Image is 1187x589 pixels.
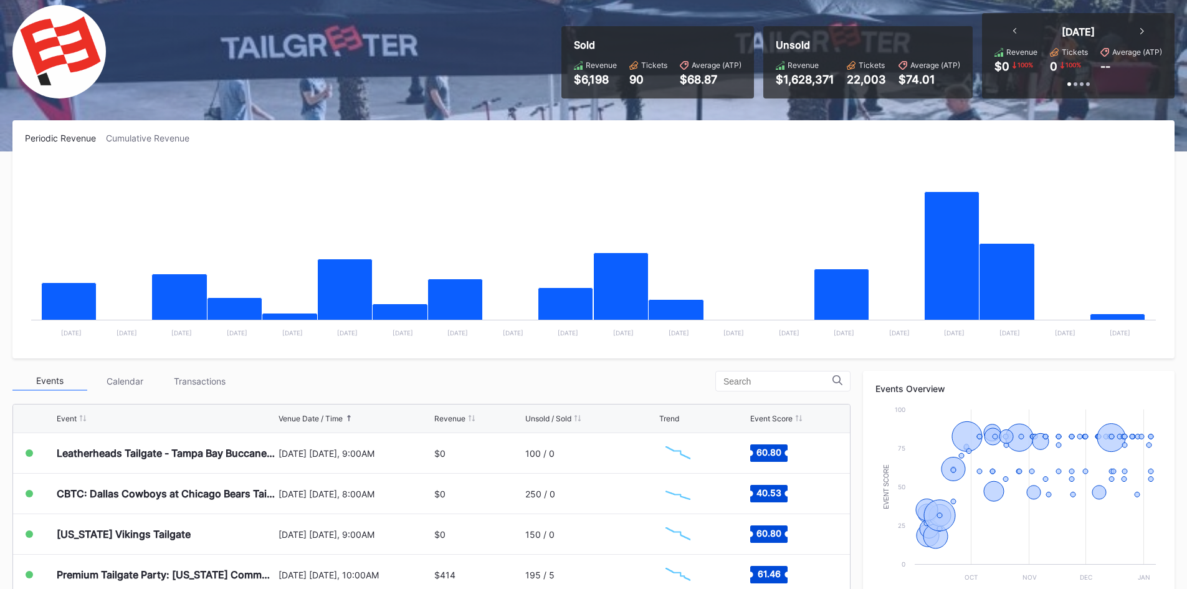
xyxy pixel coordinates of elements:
[898,522,905,529] text: 25
[859,60,885,70] div: Tickets
[282,329,303,337] text: [DATE]
[434,570,455,580] div: $414
[279,414,343,423] div: Venue Date / Time
[279,489,432,499] div: [DATE] [DATE], 8:00AM
[279,448,432,459] div: [DATE] [DATE], 9:00AM
[898,483,905,491] text: 50
[434,448,446,459] div: $0
[723,329,744,337] text: [DATE]
[25,159,1162,346] svg: Chart title
[586,60,617,70] div: Revenue
[279,570,432,580] div: [DATE] [DATE], 10:00AM
[1110,329,1130,337] text: [DATE]
[902,560,905,568] text: 0
[659,478,697,509] svg: Chart title
[171,329,192,337] text: [DATE]
[279,529,432,540] div: [DATE] [DATE], 9:00AM
[1016,60,1034,70] div: 100 %
[659,519,697,550] svg: Chart title
[641,60,667,70] div: Tickets
[57,528,191,540] div: [US_STATE] Vikings Tailgate
[756,487,781,498] text: 40.53
[447,329,468,337] text: [DATE]
[227,329,247,337] text: [DATE]
[776,39,960,51] div: Unsold
[1064,60,1082,70] div: 100 %
[525,529,555,540] div: 150 / 0
[899,73,960,86] div: $74.01
[117,329,137,337] text: [DATE]
[393,329,413,337] text: [DATE]
[613,329,634,337] text: [DATE]
[57,568,275,581] div: Premium Tailgate Party: [US_STATE] Commanders vs. Las Vegas Raiders
[162,371,237,391] div: Transactions
[87,371,162,391] div: Calendar
[12,5,106,98] img: Tailgreeter_Secondary.png
[558,329,578,337] text: [DATE]
[61,329,82,337] text: [DATE]
[525,570,555,580] div: 195 / 5
[1080,573,1092,581] text: Dec
[1006,47,1037,57] div: Revenue
[574,73,617,86] div: $6,198
[965,573,978,581] text: Oct
[898,444,905,452] text: 75
[776,73,834,86] div: $1,628,371
[834,329,854,337] text: [DATE]
[434,529,446,540] div: $0
[1023,573,1037,581] text: Nov
[750,414,793,423] div: Event Score
[895,406,905,413] text: 100
[875,383,1162,394] div: Events Overview
[999,329,1020,337] text: [DATE]
[1062,47,1088,57] div: Tickets
[944,329,965,337] text: [DATE]
[847,73,886,86] div: 22,003
[1055,329,1075,337] text: [DATE]
[1050,60,1057,73] div: 0
[788,60,819,70] div: Revenue
[669,329,689,337] text: [DATE]
[525,448,555,459] div: 100 / 0
[779,329,799,337] text: [DATE]
[503,329,523,337] text: [DATE]
[883,464,890,509] text: Event Score
[680,73,741,86] div: $68.87
[574,39,741,51] div: Sold
[1138,573,1150,581] text: Jan
[757,568,780,579] text: 61.46
[57,487,275,500] div: CBTC: Dallas Cowboys at Chicago Bears Tailgate
[910,60,960,70] div: Average (ATP)
[12,371,87,391] div: Events
[57,414,77,423] div: Event
[659,438,697,469] svg: Chart title
[756,447,781,457] text: 60.80
[525,489,555,499] div: 250 / 0
[659,414,679,423] div: Trend
[994,60,1009,73] div: $0
[756,528,781,539] text: 60.80
[1112,47,1162,57] div: Average (ATP)
[1100,60,1110,73] div: --
[723,376,832,386] input: Search
[629,73,667,86] div: 90
[106,133,199,143] div: Cumulative Revenue
[889,329,910,337] text: [DATE]
[434,414,465,423] div: Revenue
[1062,26,1095,38] div: [DATE]
[337,329,358,337] text: [DATE]
[57,447,275,459] div: Leatherheads Tailgate - Tampa Bay Buccaneers vs [US_STATE] Jets
[525,414,571,423] div: Unsold / Sold
[434,489,446,499] div: $0
[25,133,106,143] div: Periodic Revenue
[692,60,741,70] div: Average (ATP)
